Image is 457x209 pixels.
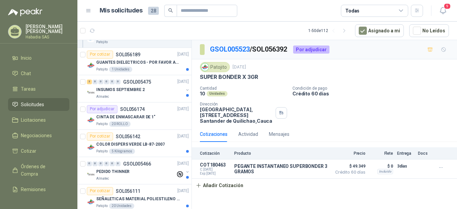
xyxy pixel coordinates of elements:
[96,94,109,99] p: Almatec
[87,61,95,69] img: Company Logo
[87,187,113,195] div: Por cotizar
[96,196,180,202] p: SEÑALETICAS MATERIAL POLIESTILENO CON VINILO LAMINADO CALIBRE 60
[109,203,134,209] div: 20 Unidades
[234,151,328,156] p: Producto
[100,6,143,16] h1: Mis solicitudes
[293,46,329,54] div: Por adjudicar
[370,162,393,170] p: $ 0
[200,172,230,176] span: Exp: [DATE]
[104,161,109,166] div: 0
[123,80,151,84] p: GSOL005475
[370,151,393,156] p: Flete
[233,64,246,70] p: [DATE]
[96,67,108,72] p: Patojito
[8,160,69,180] a: Órdenes de Compra
[8,98,69,111] a: Solicitudes
[87,171,95,179] img: Company Logo
[200,86,287,91] p: Cantidad
[8,114,69,126] a: Licitaciones
[87,143,95,151] img: Company Logo
[200,168,230,172] span: C: [DATE]
[292,86,454,91] p: Condición de pago
[96,121,108,127] p: Patojito
[200,91,205,96] p: 10
[109,149,135,154] div: 5 Kilogramos
[93,161,98,166] div: 0
[96,87,145,93] p: INSUMOS SEPTIEMBRE 2
[355,24,404,37] button: Asignado a mi
[177,79,189,85] p: [DATE]
[21,186,46,193] span: Remisiones
[87,51,113,59] div: Por cotizar
[332,151,365,156] p: Precio
[332,170,365,174] span: Crédito 60 días
[177,133,189,140] p: [DATE]
[96,114,155,120] p: CINTA DE ENMASCARAR DE 1"
[8,83,69,95] a: Tareas
[110,80,115,84] div: 0
[87,161,92,166] div: 0
[26,35,69,39] p: Habadia SAS
[21,116,46,124] span: Licitaciones
[96,203,108,209] p: Patojito
[177,188,189,194] p: [DATE]
[21,101,44,108] span: Solicitudes
[21,132,52,139] span: Negociaciones
[345,7,359,14] div: Todas
[120,107,145,112] p: SOL056174
[177,160,189,167] p: [DATE]
[77,102,191,130] a: Por adjudicarSOL056174[DATE] Company LogoCINTA DE ENMASCARAR DE 1"Patojito20 ROLLO
[96,169,130,175] p: PEDIDO THINNER
[409,24,449,37] button: No Leídos
[200,107,273,124] p: [GEOGRAPHIC_DATA], [STREET_ADDRESS] Santander de Quilichao , Cauca
[116,189,140,193] p: SOL056111
[87,116,95,124] img: Company Logo
[26,24,69,34] p: [PERSON_NAME] [PERSON_NAME]
[21,70,31,77] span: Chat
[377,169,393,174] div: Incluido
[21,85,36,93] span: Tareas
[200,130,227,138] div: Cotizaciones
[444,3,451,9] span: 9
[177,51,189,58] p: [DATE]
[87,89,95,97] img: Company Logo
[115,161,120,166] div: 0
[21,163,63,178] span: Órdenes de Compra
[110,161,115,166] div: 0
[98,161,103,166] div: 0
[109,121,131,127] div: 20 ROLLO
[200,62,230,72] div: Patojito
[8,52,69,64] a: Inicio
[115,80,120,84] div: 0
[21,54,32,62] span: Inicio
[98,80,103,84] div: 0
[21,147,36,155] span: Cotizar
[8,145,69,157] a: Cotizar
[234,163,328,174] p: PEGANTE INSTANTANEO SUPERBONDER 3 GRAMOS
[397,151,414,156] p: Entrega
[148,7,159,15] span: 28
[200,102,273,107] p: Dirección
[109,67,132,72] div: 1 Unidades
[87,80,92,84] div: 3
[116,52,140,57] p: SOL056189
[437,5,449,17] button: 9
[192,179,247,192] button: Añadir Cotización
[96,59,180,66] p: GUANTES DIELECTRICOS - POR FAVOR ADJUNTAR SU FICHA TECNICA
[168,8,173,13] span: search
[210,45,250,53] a: GSOL005523
[123,161,151,166] p: GSOL005466
[269,130,289,138] div: Mensajes
[292,91,454,96] p: Crédito 60 días
[77,48,191,75] a: Por cotizarSOL056189[DATE] Company LogoGUANTES DIELECTRICOS - POR FAVOR ADJUNTAR SU FICHA TECNICA...
[104,80,109,84] div: 0
[87,160,190,181] a: 0 0 0 0 0 0 GSOL005466[DATE] Company LogoPEDIDO THINNERAlmatec
[177,106,189,112] p: [DATE]
[200,162,230,168] p: COT180463
[200,151,230,156] p: Cotización
[87,198,95,206] img: Company Logo
[332,162,365,170] span: $ 49.349
[93,80,98,84] div: 0
[238,130,258,138] div: Actividad
[77,130,191,157] a: Por cotizarSOL056142[DATE] Company LogoCOLOR DISPERS VERDE LB-87-2007Patojito5 Kilogramos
